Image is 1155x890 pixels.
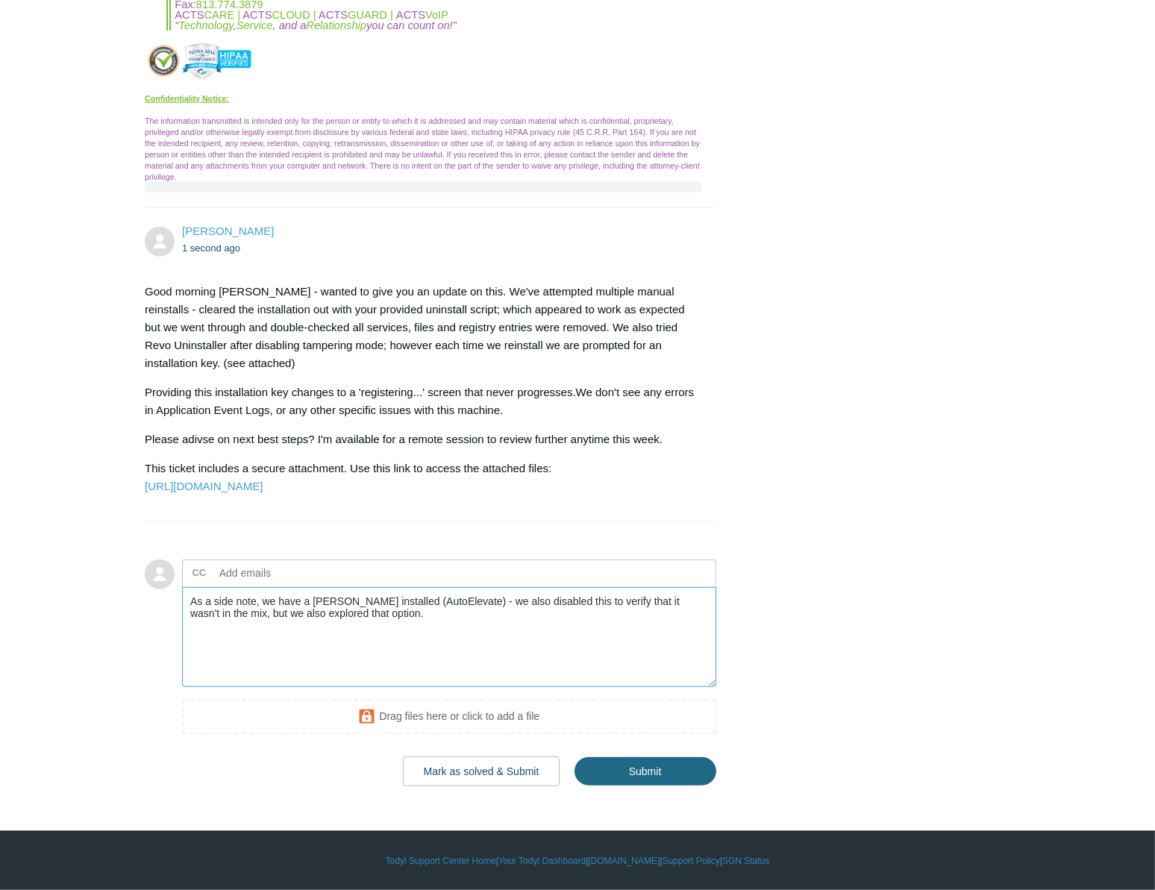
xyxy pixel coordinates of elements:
[588,854,660,868] a: [DOMAIN_NAME]
[145,480,263,492] a: [URL][DOMAIN_NAME]
[242,9,272,21] a: ACTS
[272,9,310,21] a: CLOUD
[425,9,448,21] a: VoIP
[192,562,207,584] label: CC
[145,854,1010,868] div: | | | |
[145,430,701,448] p: Please adivse on next best steps? I'm available for a remote session to review further anytime th...
[145,283,701,372] p: Good morning [PERSON_NAME] - wanted to give you an update on this. We've attempted multiple manua...
[234,19,237,31] i: ,
[390,9,393,21] span: |
[175,9,204,21] a: ACTS
[319,9,348,21] a: ACTS
[145,383,701,419] p: Providing this installation key changes to a 'registering...' screen that never progresses.We don...
[273,19,307,31] i: , and a
[182,587,716,688] textarea: Add your reply
[366,19,457,31] i: you can count on!”
[722,854,769,868] a: SGN Status
[213,562,374,584] input: Add emails
[204,9,234,21] a: CARE
[386,854,496,868] a: Todyl Support Center Home
[348,9,387,21] a: GUARD
[396,9,425,21] a: ACTS
[498,854,586,868] a: Your Todyl Dashboard
[145,460,701,495] p: This ticket includes a secure attachment. Use this link to access the attached files:
[145,116,700,181] span: The information transmitted is intended only for the person or entity to which it is addressed an...
[182,225,274,237] span: Alex Houston
[575,757,716,786] input: Submit
[313,9,316,21] span: |
[237,19,273,31] i: Service
[145,94,229,103] u: Confidentiality Notice:
[306,19,366,31] i: Relationship
[237,9,240,21] span: |
[182,225,274,237] a: [PERSON_NAME]
[182,242,240,254] time: 08/11/2025, 11:27
[663,854,720,868] a: Support Policy
[175,19,178,31] i: “
[178,19,233,31] i: Technology
[403,756,560,786] button: Mark as solved & Submit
